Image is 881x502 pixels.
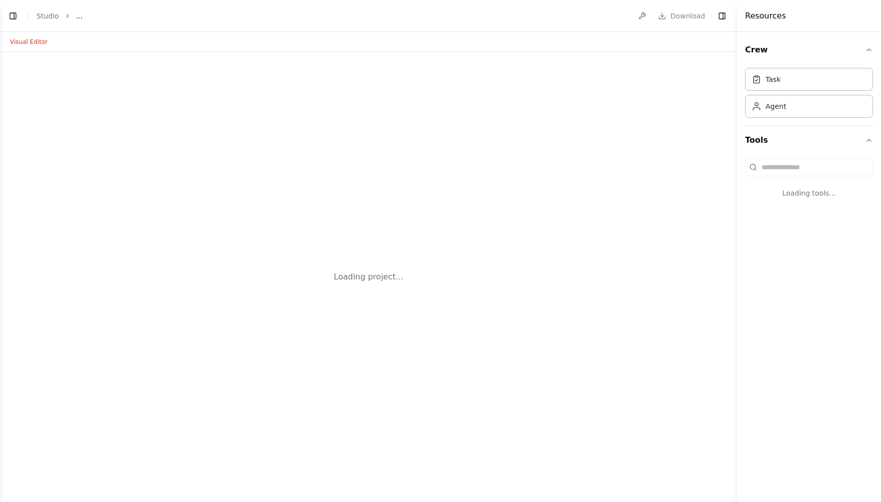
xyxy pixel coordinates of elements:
button: Tools [745,126,873,154]
span: ... [76,11,82,21]
div: Loading project... [334,271,403,283]
button: Crew [745,36,873,64]
div: Task [766,74,781,84]
div: Tools [745,154,873,214]
nav: breadcrumb [36,11,82,21]
div: Crew [745,64,873,126]
button: Hide right sidebar [715,9,729,23]
div: Agent [766,101,786,111]
button: Visual Editor [4,36,53,48]
h4: Resources [745,10,786,22]
a: Studio [36,12,59,20]
div: Loading tools... [745,180,873,206]
button: Show left sidebar [6,9,20,23]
